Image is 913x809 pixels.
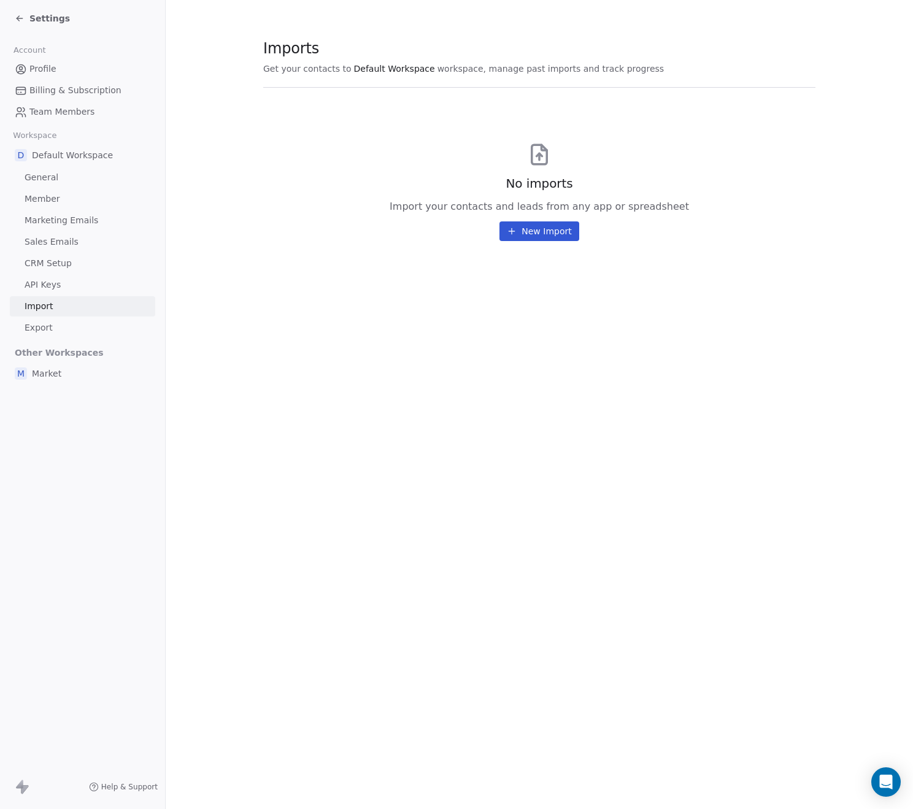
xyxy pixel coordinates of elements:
[10,167,155,188] a: General
[32,149,113,161] span: Default Workspace
[10,210,155,231] a: Marketing Emails
[15,367,27,380] span: M
[25,321,53,334] span: Export
[101,782,158,792] span: Help & Support
[263,39,664,58] span: Imports
[263,63,352,75] span: Get your contacts to
[354,63,435,75] span: Default Workspace
[29,105,94,118] span: Team Members
[29,84,121,97] span: Billing & Subscription
[25,171,58,184] span: General
[10,102,155,122] a: Team Members
[25,236,79,248] span: Sales Emails
[499,221,579,241] button: New Import
[10,59,155,79] a: Profile
[25,257,72,270] span: CRM Setup
[10,189,155,209] a: Member
[29,12,70,25] span: Settings
[10,296,155,316] a: Import
[10,275,155,295] a: API Keys
[10,343,109,362] span: Other Workspaces
[8,126,62,145] span: Workspace
[390,199,689,214] span: Import your contacts and leads from any app or spreadsheet
[25,193,60,205] span: Member
[32,367,61,380] span: Market
[10,232,155,252] a: Sales Emails
[29,63,56,75] span: Profile
[25,214,98,227] span: Marketing Emails
[10,253,155,274] a: CRM Setup
[10,80,155,101] a: Billing & Subscription
[89,782,158,792] a: Help & Support
[25,300,53,313] span: Import
[10,318,155,338] a: Export
[15,149,27,161] span: D
[506,175,572,192] span: No imports
[437,63,664,75] span: workspace, manage past imports and track progress
[25,278,61,291] span: API Keys
[871,767,901,797] div: Open Intercom Messenger
[15,12,70,25] a: Settings
[8,41,51,59] span: Account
